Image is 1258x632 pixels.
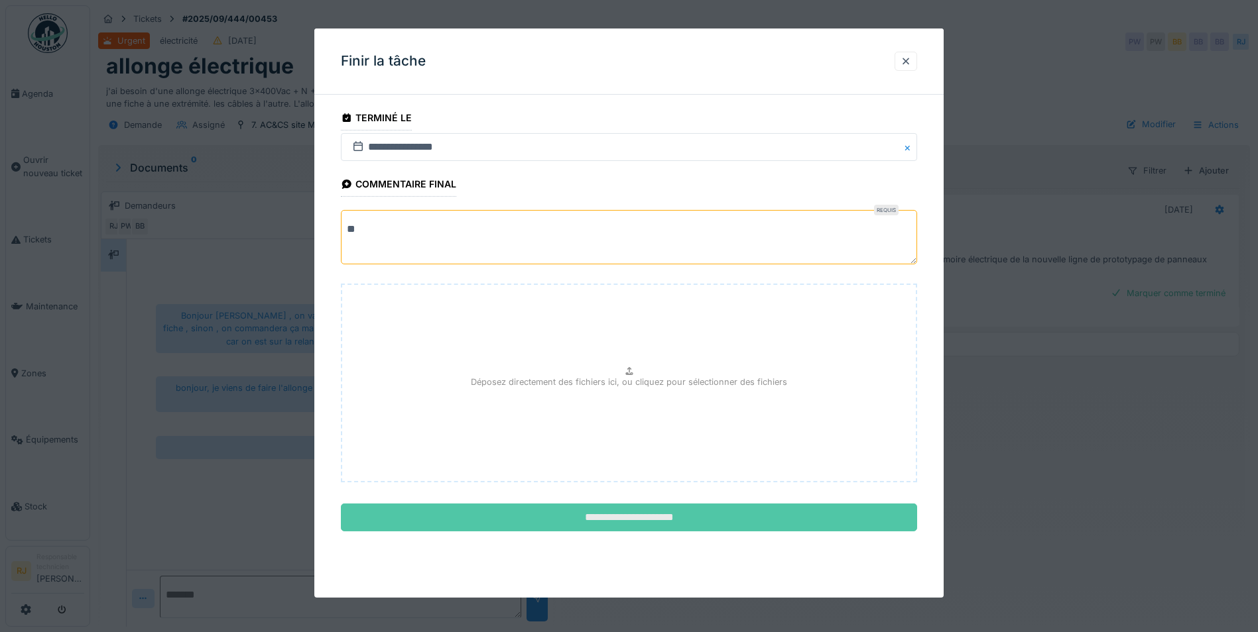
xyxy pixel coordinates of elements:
[903,133,917,161] button: Close
[341,174,456,197] div: Commentaire final
[341,108,412,131] div: Terminé le
[471,376,787,388] p: Déposez directement des fichiers ici, ou cliquez pour sélectionner des fichiers
[341,53,426,70] h3: Finir la tâche
[874,205,899,215] div: Requis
